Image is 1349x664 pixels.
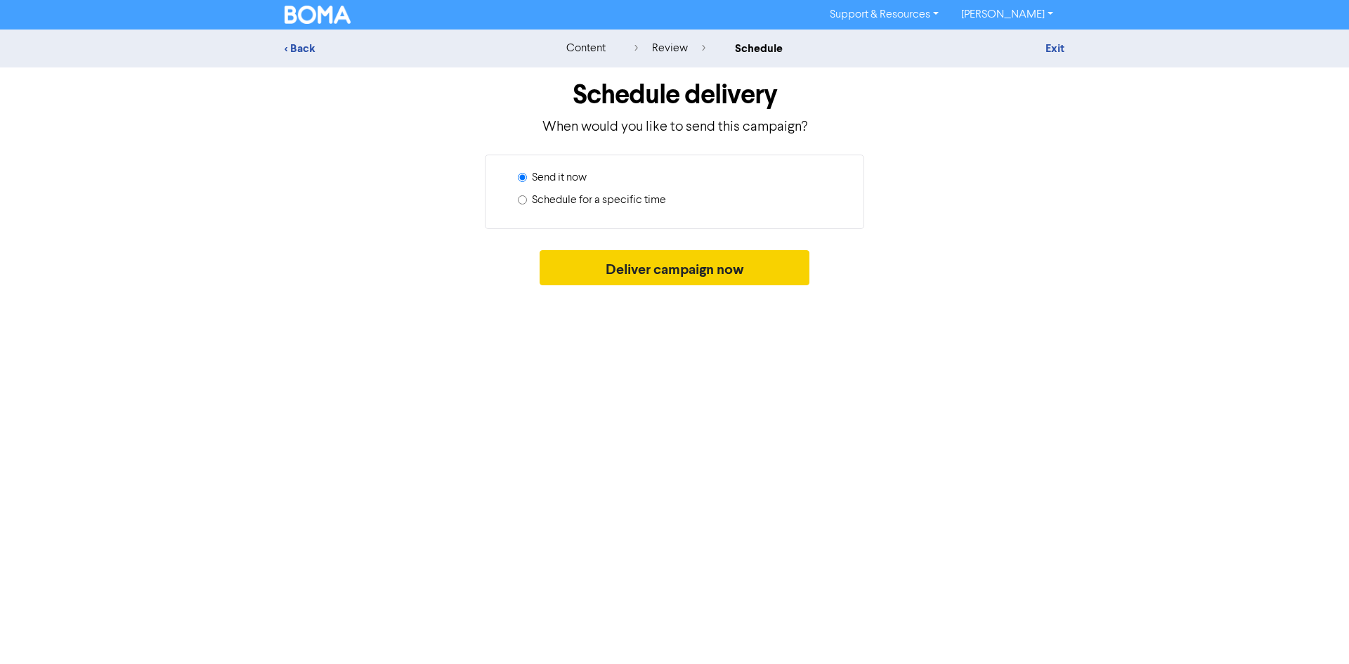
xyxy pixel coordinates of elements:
[285,79,1064,111] h1: Schedule delivery
[532,192,666,209] label: Schedule for a specific time
[1045,41,1064,56] a: Exit
[285,6,351,24] img: BOMA Logo
[285,40,530,57] div: < Back
[285,117,1064,138] p: When would you like to send this campaign?
[566,40,606,57] div: content
[1279,597,1349,664] iframe: Chat Widget
[532,169,587,186] label: Send it now
[540,250,810,285] button: Deliver campaign now
[634,40,705,57] div: review
[819,4,950,26] a: Support & Resources
[950,4,1064,26] a: [PERSON_NAME]
[735,40,783,57] div: schedule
